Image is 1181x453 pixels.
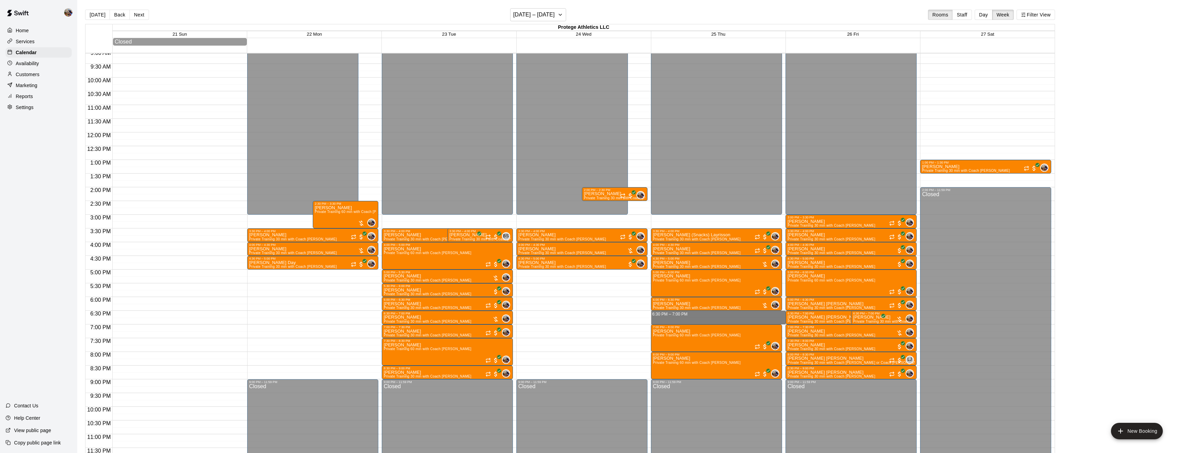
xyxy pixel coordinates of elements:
div: 6:00 PM – 6:30 PM: RIver Orlando [382,297,513,311]
p: Availability [16,60,39,67]
span: Recurring event [889,220,895,226]
div: 5:30 PM – 6:00 PM: Alex Johnson [382,283,513,297]
img: Blaine Johnson [503,288,509,295]
span: Private Training 30 min with Coach [PERSON_NAME] [384,237,472,241]
img: Blaine Johnson [906,329,913,336]
div: 3:30 PM – 4:00 PM: Cason Lim [516,228,647,242]
div: 6:30 PM – 7:00 PM: Baron Chen [382,311,513,324]
span: Recurring event [485,262,491,267]
div: 3:30 PM – 4:00 PM [249,229,376,233]
div: 1:00 PM – 1:30 PM: Austin Rife [920,160,1051,174]
span: 3:00 PM [89,215,113,220]
div: Services [5,36,72,47]
span: All customers have paid [627,234,634,240]
div: Blaine Johnson [637,260,645,268]
div: 8:30 PM – 9:00 PM: Brody Williams [382,366,513,379]
span: 7:30 PM [89,338,113,344]
button: 24 Wed [576,32,592,37]
div: 3:00 PM – 3:30 PM: Nathan Walker [786,215,917,228]
span: Private Training 30 min with Coach [PERSON_NAME] [853,320,941,323]
span: Blaine Johnson [505,260,510,268]
a: Reports [5,91,72,102]
span: All customers have paid [492,261,499,268]
span: Blaine Johnson [1043,164,1048,172]
span: 23 Tue [442,32,456,37]
span: Private Training 30 min with Coach [PERSON_NAME] [788,306,875,310]
button: 26 Fri [847,32,859,37]
span: All customers have paid [876,316,883,323]
a: Settings [5,102,72,112]
span: Private Training 30 min with Coach [PERSON_NAME] [384,278,472,282]
button: 25 Thu [711,32,725,37]
span: Blaine Johnson [505,328,510,336]
div: Blaine Johnson [906,232,914,240]
div: 1:00 PM – 1:30 PM [922,161,1049,164]
img: Blaine Johnson [503,329,509,336]
span: All customers have paid [896,234,903,240]
span: Private Training 30 min with Coach [PERSON_NAME] [384,320,472,323]
img: Blaine Johnson [906,301,913,308]
div: 6:30 PM – 7:00 PM [788,312,895,315]
div: 2:00 PM – 11:59 PM [922,188,1049,192]
span: Larry Johnson [908,356,914,364]
span: Private Training 30 min with Coach [PERSON_NAME] [584,196,672,200]
span: Blaine Johnson [370,218,376,227]
img: Blaine Johnson [503,274,509,281]
div: 7:00 PM – 7:30 PM: Owen Epps [382,324,513,338]
div: 5:00 PM – 5:30 PM [384,271,511,274]
span: Private Training 30 min with Coach [PERSON_NAME] [788,347,875,351]
span: All customers have paid [627,192,634,199]
div: 8:30 PM – 9:00 PM [788,367,915,370]
span: Recurring event [889,358,895,363]
img: Blaine Johnson [503,370,509,377]
span: Blaine Johnson [908,342,914,350]
div: 3:30 PM – 4:00 PM: Cason Lim [247,228,378,242]
div: 2:30 PM – 3:30 PM [315,202,376,205]
span: 12:30 PM [85,146,112,152]
button: Rooms [928,10,953,20]
div: 3:30 PM – 4:00 PM: Noah Niemczak [447,228,513,242]
img: Blaine Johnson [368,219,375,226]
span: 6:30 PM [89,311,113,317]
p: Reports [16,93,33,100]
div: Customers [5,69,72,80]
div: Blaine Johnson [637,191,645,199]
div: 5:00 PM – 5:30 PM: Julianna Wall [382,270,513,283]
span: All customers have paid [896,302,903,309]
span: Blaine Johnson [370,260,376,268]
div: 6:30 PM – 7:00 PM [853,312,915,315]
span: Blaine Johnson [908,232,914,240]
span: Private Training 30 min with Coach [PERSON_NAME] [249,265,337,269]
button: Filter View [1017,10,1055,20]
span: Private Training 30 min with Coach [PERSON_NAME] [788,237,875,241]
div: Blaine Johnson [906,260,914,268]
div: Bryson Spriggs [502,232,510,240]
div: 6:00 PM – 6:30 PM: Jackson Salinas [786,297,917,311]
div: Larry Johnson [906,356,914,364]
span: Recurring event [485,234,491,240]
span: Private Training 30 min with Coach [PERSON_NAME] [518,237,606,241]
span: 6:30 PM – 7:00 PM [652,312,688,317]
div: Blaine Johnson [906,301,914,309]
span: 6:00 PM [89,297,113,303]
span: Recurring event [485,330,491,336]
div: 4:00 PM – 4:30 PM [518,243,645,247]
div: Blaine Johnson [367,218,376,227]
span: Blaine Johnson [908,287,914,295]
img: Blaine Johnson [906,260,913,267]
button: Back [110,10,130,20]
span: 8:00 PM [89,352,113,358]
span: 2:00 PM [89,187,113,193]
div: 4:30 PM – 5:00 PM [518,257,645,260]
div: 4:00 PM – 4:30 PM: Harrison Glover [247,242,378,256]
span: 11:30 AM [86,119,113,124]
img: Blaine Johnson [637,192,644,199]
div: 4:00 PM – 4:30 PM: Cooper Marcum [516,242,647,256]
div: Availability [5,58,72,69]
div: 6:00 PM – 6:30 PM [788,298,915,301]
span: Blaine Johnson [908,218,914,227]
div: 8:00 PM – 8:30 PM [788,353,915,356]
div: 4:30 PM – 5:00 PM [788,257,915,260]
div: Blaine Johnson [63,5,77,19]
